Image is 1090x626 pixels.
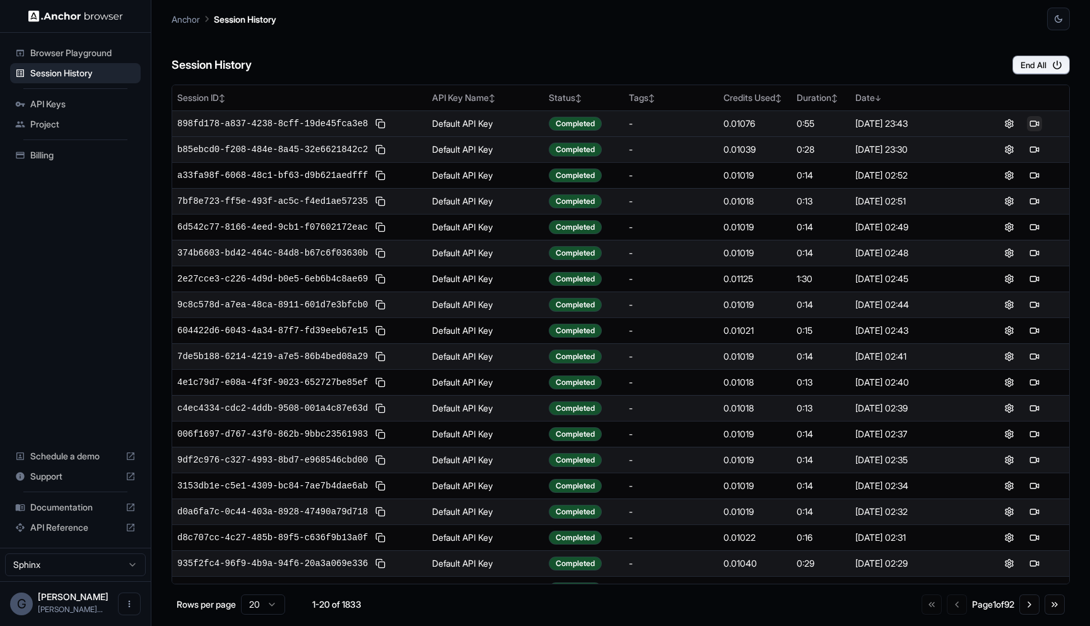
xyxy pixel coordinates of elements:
td: Default API Key [427,499,544,524]
div: [DATE] 02:31 [855,531,969,544]
span: 374b6603-bd42-464c-84d8-b67c6f03630b [177,247,368,259]
div: Billing [10,145,141,165]
div: Completed [549,350,602,363]
div: 0:16 [797,531,846,544]
div: Support [10,466,141,487]
div: 0.01018 [724,376,787,389]
div: 0.01039 [724,143,787,156]
span: 898fd178-a837-4238-8cff-19de45fca3e8 [177,117,368,130]
div: Completed [549,401,602,415]
div: - [629,376,713,389]
span: 9df2c976-c327-4993-8bd7-e968546cbd00 [177,454,368,466]
div: Completed [549,246,602,260]
div: - [629,480,713,492]
div: Completed [549,143,602,156]
div: [DATE] 02:51 [855,195,969,208]
td: Default API Key [427,188,544,214]
div: 0.01019 [724,247,787,259]
span: 7bf8e723-ff5e-493f-ac5c-f4ed1ae57235 [177,195,368,208]
div: 0.01040 [724,557,787,570]
span: 935f2fc4-96f9-4b9a-94f6-20a3a069e336 [177,557,368,570]
span: ↓ [875,93,881,103]
span: d8c707cc-4c27-485b-89f5-c636f9b13a0f [177,531,368,544]
div: 1:30 [797,273,846,285]
div: 0.01019 [724,428,787,440]
div: 0:13 [797,376,846,389]
div: 0:28 [797,143,846,156]
span: 87e0e323-a3bc-4d1b-8bb7-dabe49a202c9 [177,583,368,596]
span: ↕ [575,93,582,103]
div: Completed [549,324,602,338]
td: Default API Key [427,524,544,550]
div: [DATE] 02:37 [855,428,969,440]
span: Project [30,118,136,131]
div: 0.01272 [724,583,787,596]
div: 0.01022 [724,531,787,544]
td: Default API Key [427,343,544,369]
div: 0:14 [797,454,846,466]
div: Session History [10,63,141,83]
td: Default API Key [427,136,544,162]
td: Default API Key [427,110,544,136]
div: - [629,143,713,156]
div: API Key Name [432,92,539,104]
div: [DATE] 02:44 [855,298,969,311]
span: Schedule a demo [30,450,120,463]
div: [DATE] 02:32 [855,505,969,518]
div: [DATE] 02:35 [855,454,969,466]
div: [DATE] 02:34 [855,480,969,492]
div: - [629,531,713,544]
span: 604422d6-6043-4a34-87f7-fd39eeb67e15 [177,324,368,337]
div: [DATE] 02:39 [855,402,969,415]
td: Default API Key [427,369,544,395]
div: - [629,117,713,130]
div: 0.01018 [724,402,787,415]
div: Completed [549,117,602,131]
div: 0:14 [797,480,846,492]
div: 3:16 [797,583,846,596]
div: 0.01019 [724,505,787,518]
div: - [629,298,713,311]
span: b85ebcd0-f208-484e-8a45-32e6621842c2 [177,143,368,156]
td: Default API Key [427,576,544,602]
div: 0.01076 [724,117,787,130]
span: 7de5b188-6214-4219-a7e5-86b4bed08a29 [177,350,368,363]
div: Project [10,114,141,134]
span: 4e1c79d7-e08a-4f3f-9023-652727be85ef [177,376,368,389]
div: 0.01019 [724,221,787,233]
div: [DATE] 23:30 [855,143,969,156]
td: Default API Key [427,447,544,473]
div: [DATE] 02:43 [855,324,969,337]
div: Documentation [10,497,141,517]
div: Completed [549,194,602,208]
div: Completed [549,427,602,441]
span: 6d542c77-8166-4eed-9cb1-f07602172eac [177,221,368,233]
h6: Session History [172,56,252,74]
div: [DATE] 02:48 [855,247,969,259]
div: 0:14 [797,505,846,518]
td: Default API Key [427,240,544,266]
div: Page 1 of 92 [972,598,1014,611]
div: 0:14 [797,350,846,363]
div: - [629,221,713,233]
div: 0.01019 [724,454,787,466]
div: - [629,505,713,518]
div: - [629,195,713,208]
div: 0.01125 [724,273,787,285]
span: API Reference [30,521,120,534]
td: Default API Key [427,473,544,499]
div: [DATE] 02:45 [855,273,969,285]
div: 0:14 [797,247,846,259]
td: Default API Key [427,421,544,447]
span: Browser Playground [30,47,136,59]
div: 0:15 [797,324,846,337]
td: Default API Key [427,550,544,576]
div: Completed [549,168,602,182]
div: Schedule a demo [10,446,141,466]
div: - [629,402,713,415]
span: ↕ [775,93,782,103]
td: Default API Key [427,214,544,240]
div: Completed [549,375,602,389]
div: API Reference [10,517,141,538]
div: 0:29 [797,557,846,570]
